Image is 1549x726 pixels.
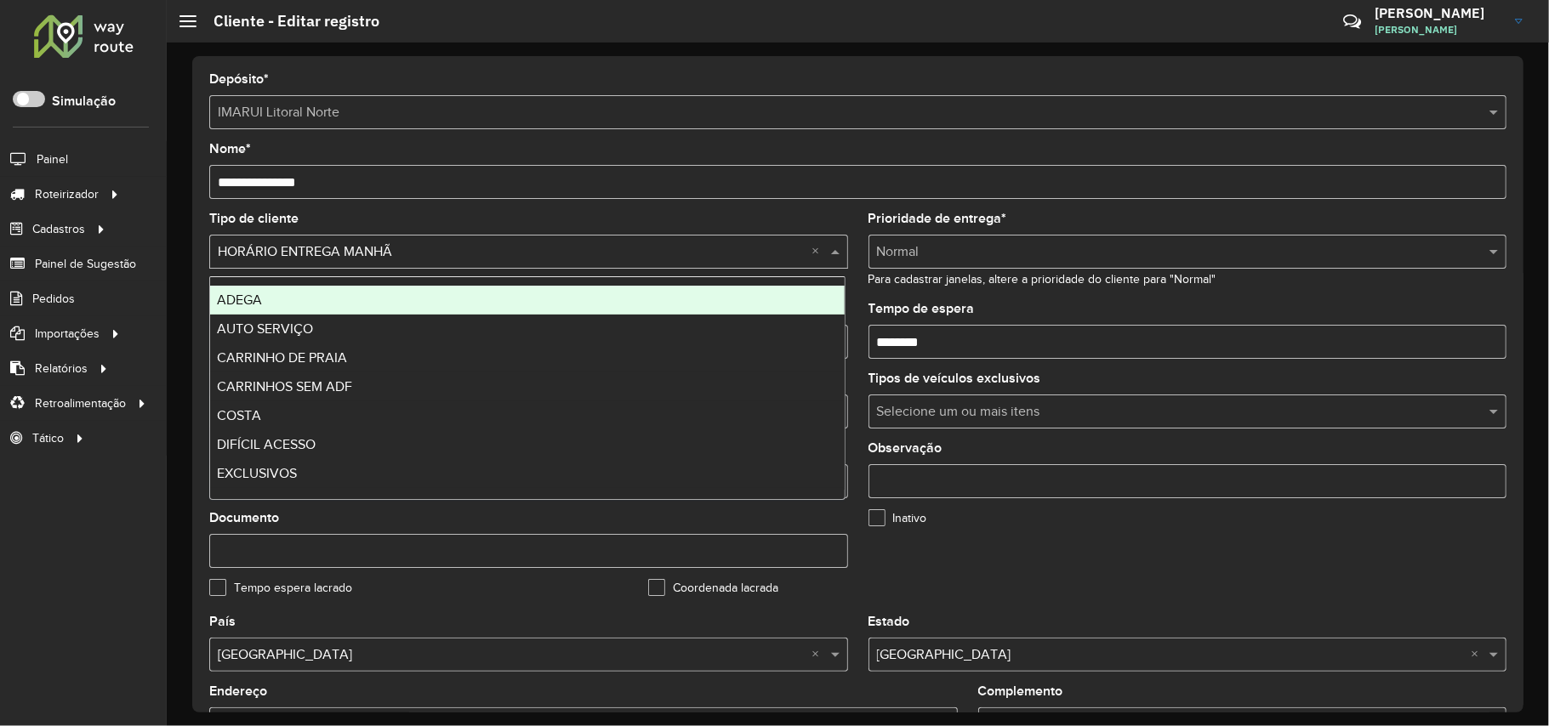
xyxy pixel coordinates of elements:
[1375,22,1502,37] span: [PERSON_NAME]
[35,394,126,412] span: Retroalimentação
[217,321,313,336] span: AUTO SERVIÇO
[32,220,85,238] span: Cadastros
[209,69,269,89] label: Depósito
[868,438,942,458] label: Observação
[35,255,136,273] span: Painel de Sugestão
[978,681,1063,701] label: Complemento
[648,579,778,597] label: Coordenada lacrada
[32,290,75,308] span: Pedidos
[1471,644,1485,665] span: Clear all
[32,429,64,447] span: Tático
[35,360,88,377] span: Relatórios
[1375,5,1502,21] h3: [PERSON_NAME]
[35,185,99,203] span: Roteirizador
[37,150,68,168] span: Painel
[209,139,251,159] label: Nome
[868,208,1007,229] label: Prioridade de entrega
[209,611,236,632] label: País
[217,437,316,451] span: DIFÍCIL ACESSO
[812,644,827,665] span: Clear all
[812,241,827,262] span: Clear all
[217,408,261,423] span: COSTA
[217,466,297,480] span: EXCLUSIVOS
[35,325,100,343] span: Importações
[196,12,379,31] h2: Cliente - Editar registro
[217,350,347,365] span: CARRINHO DE PRAIA
[868,298,975,319] label: Tempo de espera
[209,681,267,701] label: Endereço
[217,379,352,394] span: CARRINHOS SEM ADF
[52,91,116,111] label: Simulação
[868,273,1216,286] small: Para cadastrar janelas, altere a prioridade do cliente para "Normal"
[217,292,262,307] span: ADEGA
[868,509,927,527] label: Inativo
[209,508,279,528] label: Documento
[868,611,910,632] label: Estado
[1334,3,1370,40] a: Contato Rápido
[868,368,1041,389] label: Tipos de veículos exclusivos
[209,276,846,500] ng-dropdown-panel: Options list
[209,579,352,597] label: Tempo espera lacrado
[209,208,299,229] label: Tipo de cliente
